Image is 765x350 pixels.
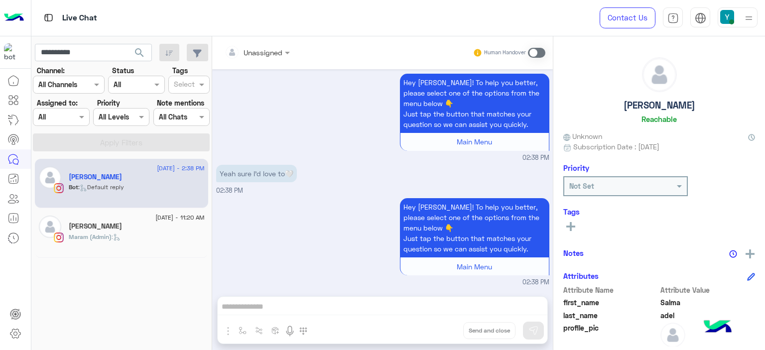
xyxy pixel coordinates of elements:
img: 317874714732967 [4,43,22,61]
h5: [PERSON_NAME] [624,100,695,111]
span: 02:38 PM [216,62,243,70]
span: Attribute Value [660,285,756,295]
img: Instagram [54,233,64,242]
span: Salma [660,297,756,308]
a: tab [663,7,683,28]
span: search [133,47,145,59]
p: Live Chat [62,11,97,25]
span: 02:38 PM [216,187,243,194]
img: tab [42,11,55,24]
h6: Reachable [641,115,677,123]
img: add [746,249,755,258]
label: Assigned to: [37,98,78,108]
h5: Salma adel [69,173,122,181]
h6: Tags [563,207,755,216]
span: [DATE] - 2:38 PM [157,164,204,173]
span: 02:38 PM [522,153,549,163]
img: tab [667,12,679,24]
img: notes [729,250,737,258]
h6: Notes [563,248,584,257]
button: Send and close [463,322,515,339]
label: Status [112,65,134,76]
span: 02:38 PM [522,278,549,287]
img: Logo [4,7,24,28]
span: Unknown [563,131,602,141]
p: 9/9/2025, 2:38 PM [400,74,549,133]
span: Maram (Admin) [69,233,112,240]
img: profile [743,12,755,24]
small: Human Handover [484,49,526,57]
span: first_name [563,297,658,308]
span: Main Menu [457,262,492,271]
span: Attribute Name [563,285,658,295]
img: userImage [720,10,734,24]
span: last_name [563,310,658,321]
a: Contact Us [600,7,655,28]
p: 9/9/2025, 2:38 PM [216,165,297,182]
label: Channel: [37,65,65,76]
label: Tags [172,65,188,76]
span: profile_pic [563,323,658,346]
label: Priority [97,98,120,108]
img: defaultAdmin.png [642,58,676,92]
button: search [127,44,152,65]
label: Note mentions [157,98,204,108]
button: Apply Filters [33,133,210,151]
img: hulul-logo.png [700,310,735,345]
p: 9/9/2025, 2:38 PM [400,198,549,257]
h5: Salma Adel [69,222,122,231]
img: defaultAdmin.png [39,216,61,238]
h6: Attributes [563,271,599,280]
span: Main Menu [457,137,492,146]
span: Subscription Date : [DATE] [573,141,659,152]
img: defaultAdmin.png [39,166,61,189]
img: defaultAdmin.png [660,323,685,348]
h6: Priority [563,163,589,172]
span: adel [660,310,756,321]
span: Bot [69,183,78,191]
span: : Default reply [78,183,124,191]
span: : [112,233,121,240]
img: tab [695,12,706,24]
img: Instagram [54,183,64,193]
div: Select [172,79,195,92]
span: [DATE] - 11:20 AM [155,213,204,222]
